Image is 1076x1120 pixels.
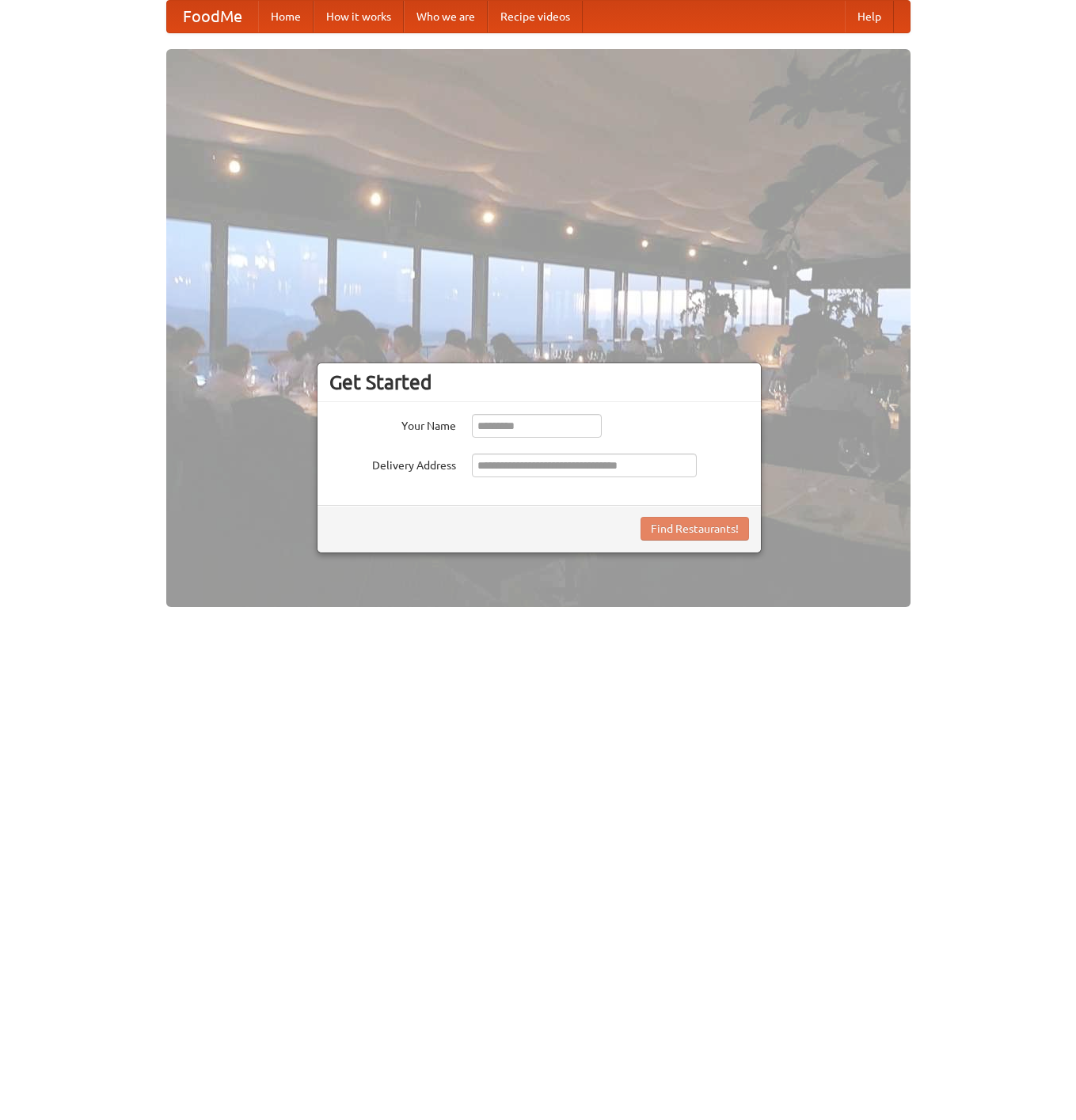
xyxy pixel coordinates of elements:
[404,1,488,32] a: Who we are
[167,1,258,32] a: FoodMe
[488,1,583,32] a: Recipe videos
[329,454,456,473] label: Delivery Address
[329,414,456,434] label: Your Name
[258,1,314,32] a: Home
[314,1,404,32] a: How it works
[641,517,749,541] button: Find Restaurants!
[845,1,894,32] a: Help
[329,370,749,394] h3: Get Started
